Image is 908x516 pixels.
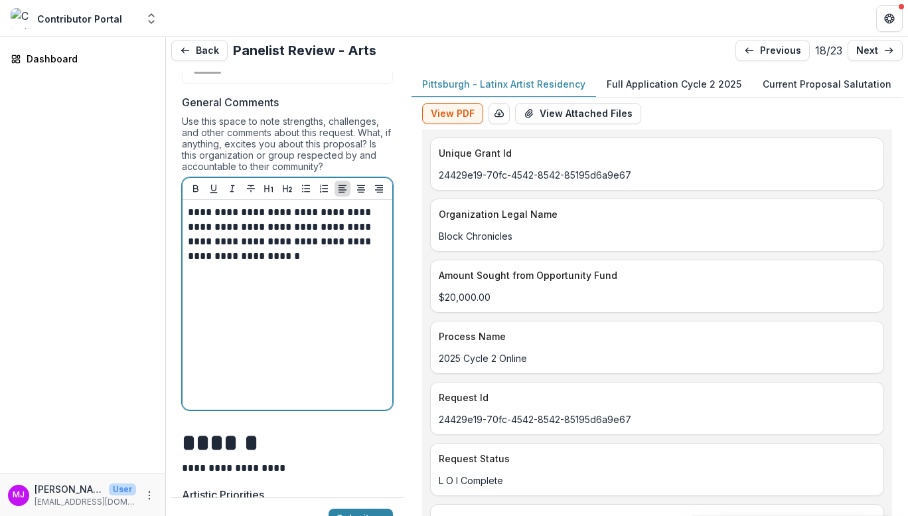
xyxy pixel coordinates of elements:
[760,45,801,56] p: previous
[439,168,875,182] p: 24429e19-70fc-4542-8542-85195d6a9e67
[279,181,295,197] button: Heading 2
[439,229,875,243] p: Block Chronicles
[233,43,376,58] h2: Panelist Review - Arts
[35,496,136,508] p: [EMAIL_ADDRESS][DOMAIN_NAME]
[206,181,222,197] button: Underline
[224,181,240,197] button: Italicize
[171,40,228,61] button: Back
[11,8,32,29] img: Contributor Portal
[109,483,136,495] p: User
[243,181,259,197] button: Strike
[439,268,870,282] p: Amount Sought from Opportunity Fund
[848,40,903,61] a: next
[515,103,641,124] button: View Attached Files
[439,207,870,221] p: Organization Legal Name
[856,45,878,56] p: next
[439,473,875,487] p: L O I Complete
[815,43,842,58] p: 18 / 23
[13,491,25,499] div: Medina Jackson
[371,181,387,197] button: Align Right
[182,116,393,177] div: Use this space to note strengths, challenges, and other comments about this request. What, if any...
[607,77,741,91] p: Full Application Cycle 2 2025
[439,351,875,365] p: 2025 Cycle 2 Online
[439,390,870,404] p: Request Id
[422,103,483,124] button: View PDF
[439,329,870,343] p: Process Name
[763,77,891,91] p: Current Proposal Salutation
[5,48,160,70] a: Dashboard
[261,181,277,197] button: Heading 1
[439,290,875,304] p: $20,000.00
[298,181,314,197] button: Bullet List
[439,412,875,426] p: 24429e19-70fc-4542-8542-85195d6a9e67
[335,181,350,197] button: Align Left
[182,487,264,503] p: Artistic Priorities
[316,181,332,197] button: Ordered List
[188,181,204,197] button: Bold
[422,77,585,91] p: Pittsburgh - Latinx Artist Residency
[876,5,903,32] button: Get Help
[735,40,810,61] a: previous
[35,482,104,496] p: [PERSON_NAME]
[142,5,161,32] button: Open entity switcher
[27,52,149,66] div: Dashboard
[182,94,279,110] p: General Comments
[37,12,122,26] div: Contributor Portal
[353,181,369,197] button: Align Center
[439,452,870,466] p: Request Status
[439,146,870,160] p: Unique Grant Id
[141,487,157,503] button: More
